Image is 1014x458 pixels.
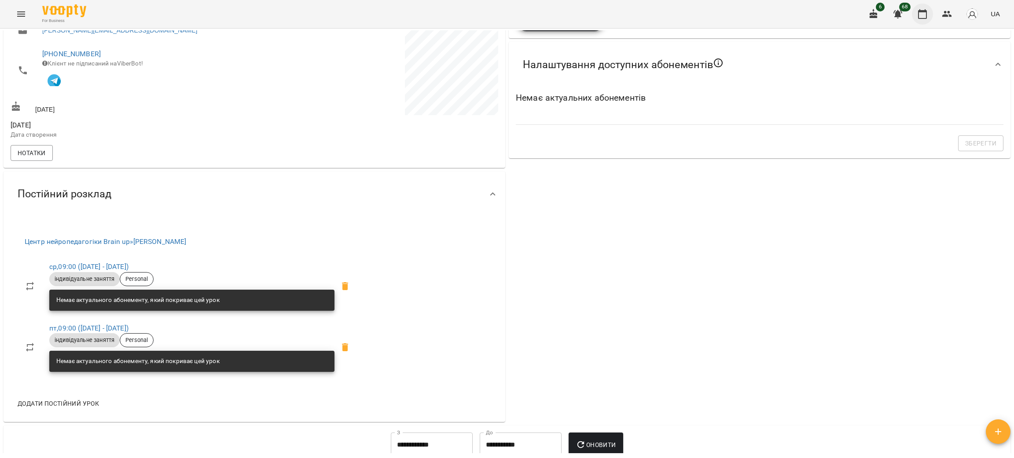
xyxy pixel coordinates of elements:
[569,433,623,457] button: Оновити
[966,8,978,20] img: avatar_s.png
[42,4,86,17] img: Voopty Logo
[713,58,724,68] svg: Якщо не обрано жодного, клієнт зможе побачити всі публічні абонементи
[49,336,120,344] span: індивідуальне заняття
[334,276,356,297] span: Видалити приватний урок Рябушенко Світлана ср 09:00 клієнта Єгоров Олександр
[49,324,129,332] a: пт,09:00 ([DATE] - [DATE])
[523,58,724,72] span: Налаштування доступних абонементів
[48,74,61,87] img: Telegram
[334,337,356,358] span: Видалити приватний урок Рябушенко Світлана пт 09:00 клієнта Єгоров Олександр
[42,50,101,58] a: [PHONE_NUMBER]
[991,9,1000,18] span: UA
[876,3,885,11] span: 6
[18,187,111,201] span: Постійний розклад
[49,262,129,271] a: ср,09:00 ([DATE] - [DATE])
[42,60,143,67] span: Клієнт не підписаний на ViberBot!
[509,42,1010,87] div: Налаштування доступних абонементів
[4,171,505,217] div: Постійний розклад
[987,6,1003,22] button: UA
[899,3,911,11] span: 68
[11,4,32,25] button: Menu
[18,148,46,158] span: Нотатки
[516,91,1003,105] h6: Немає актуальних абонементів
[56,292,220,308] div: Немає актуального абонементу, який покриває цей урок
[56,353,220,369] div: Немає актуального абонементу, який покриває цей урок
[42,68,66,91] button: Клієнт підписаний на VooptyBot
[42,26,197,35] a: [PERSON_NAME][EMAIL_ADDRESS][DOMAIN_NAME]
[42,18,86,24] span: For Business
[120,275,153,283] span: Personal
[11,131,253,139] p: Дата створення
[576,440,616,450] span: Оновити
[14,396,103,411] button: Додати постійний урок
[18,398,99,409] span: Додати постійний урок
[11,120,253,131] span: [DATE]
[25,237,187,246] a: Центр нейропедагогіки Brain up»[PERSON_NAME]
[49,275,120,283] span: індивідуальне заняття
[120,336,153,344] span: Personal
[9,99,254,116] div: [DATE]
[11,145,53,161] button: Нотатки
